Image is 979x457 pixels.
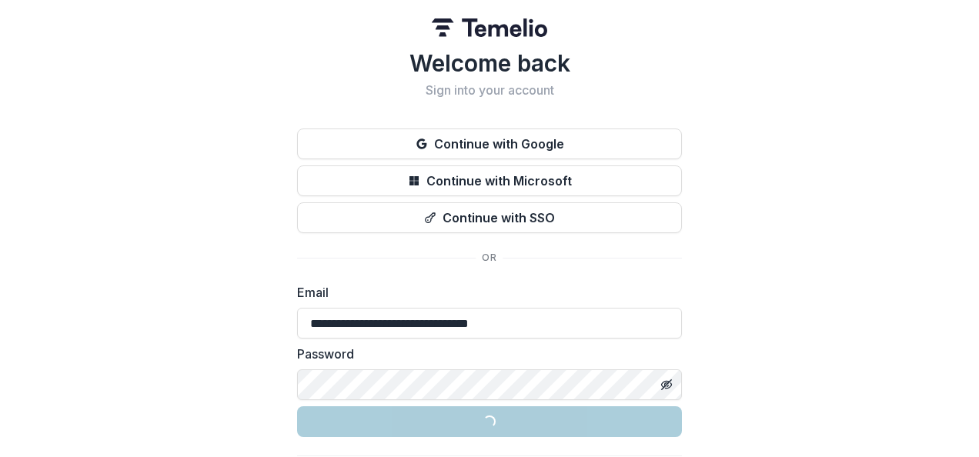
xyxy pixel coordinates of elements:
button: Toggle password visibility [654,372,679,397]
img: Temelio [432,18,547,37]
label: Password [297,345,673,363]
h1: Welcome back [297,49,682,77]
h2: Sign into your account [297,83,682,98]
label: Email [297,283,673,302]
button: Continue with Microsoft [297,165,682,196]
button: Continue with SSO [297,202,682,233]
button: Continue with Google [297,128,682,159]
